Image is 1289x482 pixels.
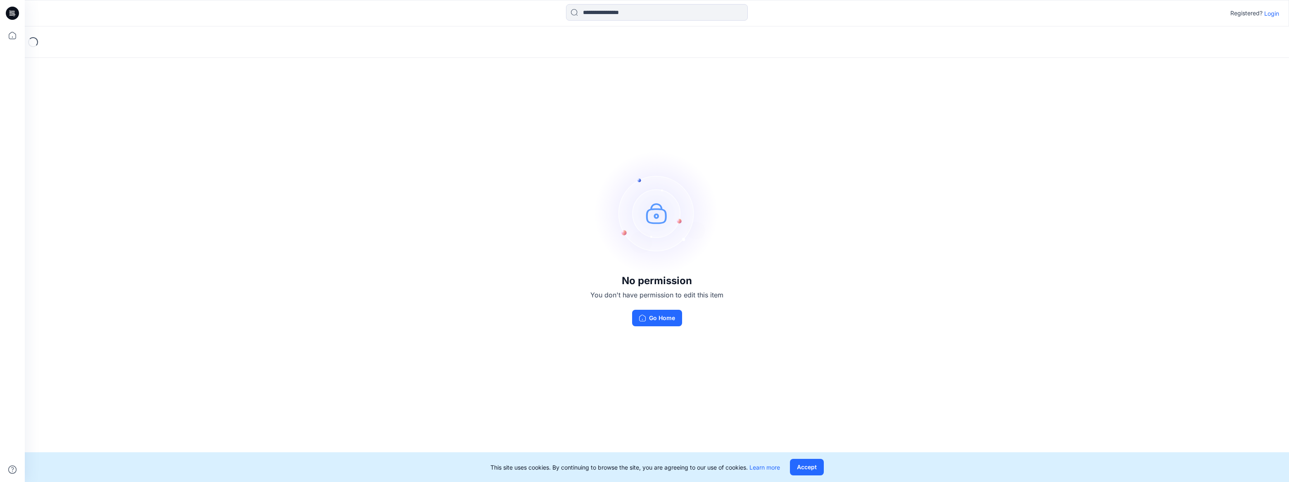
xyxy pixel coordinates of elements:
[632,310,682,326] button: Go Home
[595,151,719,275] img: no-perm.svg
[590,275,723,287] h3: No permission
[1230,8,1263,18] p: Registered?
[490,463,780,472] p: This site uses cookies. By continuing to browse the site, you are agreeing to our use of cookies.
[790,459,824,475] button: Accept
[590,290,723,300] p: You don't have permission to edit this item
[1264,9,1279,18] p: Login
[749,464,780,471] a: Learn more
